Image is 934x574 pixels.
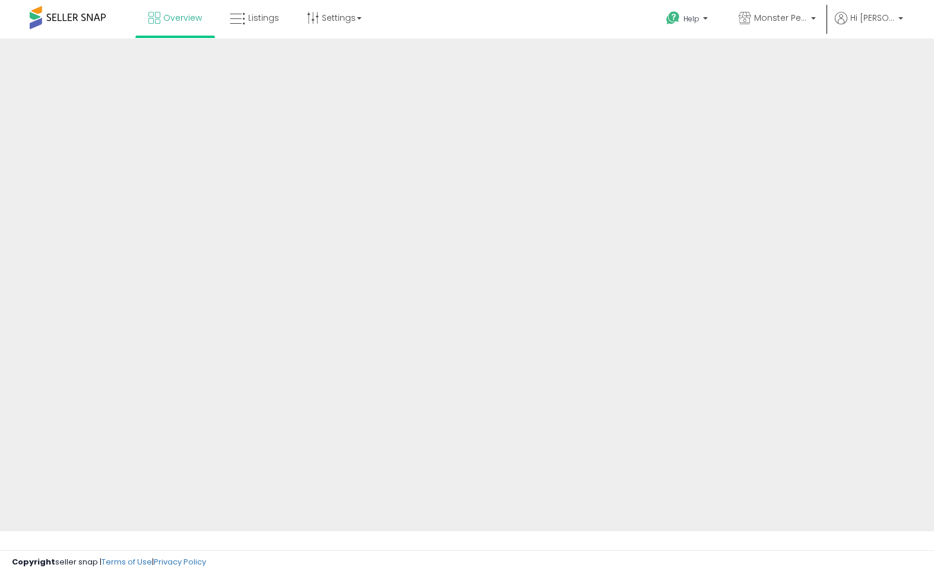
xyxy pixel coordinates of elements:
[248,12,279,24] span: Listings
[850,12,895,24] span: Hi [PERSON_NAME]
[163,12,202,24] span: Overview
[666,11,680,26] i: Get Help
[754,12,808,24] span: Monster Pets
[657,2,720,39] a: Help
[835,12,903,39] a: Hi [PERSON_NAME]
[683,14,699,24] span: Help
